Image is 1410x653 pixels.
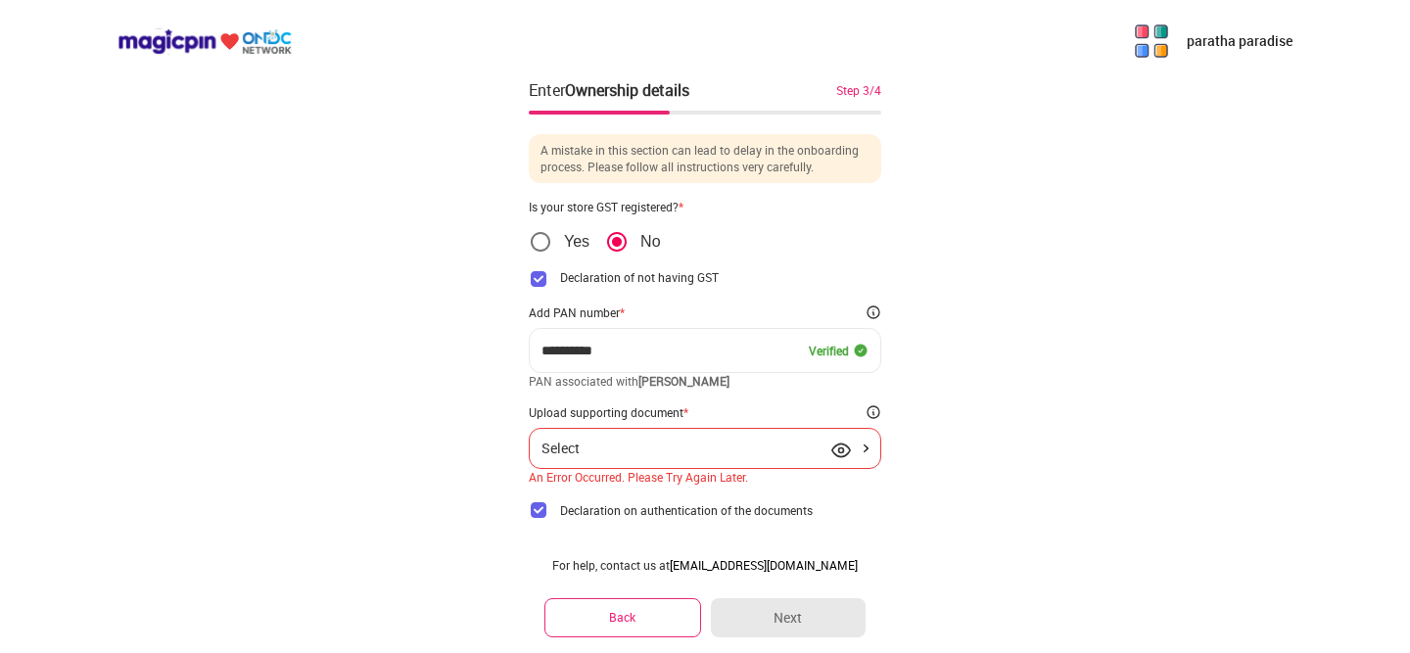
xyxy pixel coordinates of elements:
[866,304,881,320] img: informationCircleBlack.2195f373.svg
[564,232,589,252] p: Yes
[809,343,869,358] div: Verified
[836,81,881,99] div: Step 3/4
[529,269,548,289] img: checkbox_purple.ceb64cee.svg
[541,441,580,456] div: Select
[640,232,660,252] p: No
[831,441,851,460] img: eye.ea485837.svg
[529,134,881,183] div: A mistake in this section can lead to delay in the onboarding process. Please follow all instruct...
[529,304,625,320] div: Add PAN number
[866,404,881,420] img: informationCircleBlack.2195f373.svg
[544,557,866,573] div: For help, contact us at
[638,373,729,389] span: [PERSON_NAME]
[560,502,813,518] span: Declaration on authentication of the documents
[853,343,869,358] img: tick_withdraw_new.7e6cd836.svg
[529,500,548,520] img: checkbox_purple.ceb64cee.svg
[670,557,858,573] a: [EMAIL_ADDRESS][DOMAIN_NAME]
[1132,22,1171,61] img: 5kpy1OYlDsuLhLgQzvHA0b3D2tpYM65o7uN6qQmrajoZMvA06tM6FZ_Luz5y1fMPyyl3GnnvzWZcaj6n5kJuFGoMPPY
[529,230,661,254] div: position
[529,469,881,485] div: An Error Occurred. Please Try Again Later.
[529,373,881,389] div: PAN associated with
[864,444,869,452] img: Iju7Iju3ICEEjJCD5ANqUkeuu9rUcAAAAAElFTkSuQmCC
[560,269,719,285] span: Declaration of not having GST
[1187,31,1292,51] p: paratha paradise
[529,78,689,102] div: Enter
[117,28,292,55] img: ondc-logo-new-small.8a59708e.svg
[711,598,866,637] button: Next
[565,79,689,101] div: Ownership details
[529,199,881,214] div: Is your store GST registered?
[529,404,688,420] div: Upload supporting document
[544,598,701,636] button: Back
